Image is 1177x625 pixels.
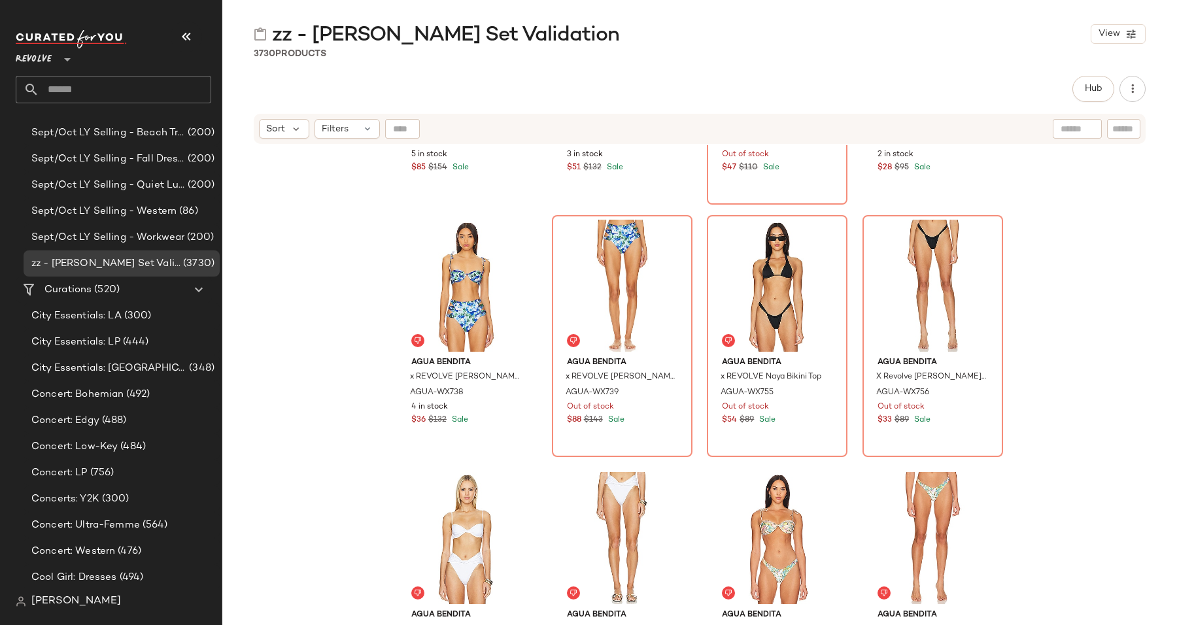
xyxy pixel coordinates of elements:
[118,439,146,454] span: (484)
[722,162,736,174] span: $47
[185,126,214,141] span: (200)
[567,414,581,426] span: $88
[411,357,522,369] span: Agua Bendita
[1098,29,1120,39] span: View
[895,414,909,426] span: $89
[725,337,732,345] img: svg%3e
[31,387,124,402] span: Concert: Bohemian
[186,361,214,376] span: (348)
[722,401,769,413] span: Out of stock
[760,163,779,172] span: Sale
[722,414,737,426] span: $54
[414,337,422,345] img: svg%3e
[604,163,623,172] span: Sale
[414,589,422,597] img: svg%3e
[254,27,267,41] img: svg%3e
[31,465,88,481] span: Concert: LP
[606,416,624,424] span: Sale
[867,472,998,604] img: AGUA-WX765_V1.jpg
[411,162,426,174] span: $85
[31,309,122,324] span: City Essentials: LA
[272,22,619,48] span: zz - [PERSON_NAME] Set Validation
[711,220,843,352] img: AGUA-WX755_V1.jpg
[180,256,214,271] span: (3730)
[567,401,614,413] span: Out of stock
[31,126,185,141] span: Sept/Oct LY Selling - Beach Trip
[757,416,776,424] span: Sale
[99,413,127,428] span: (488)
[876,371,987,383] span: X Revolve [PERSON_NAME] Bottom
[177,204,198,219] span: (86)
[185,152,214,167] span: (200)
[878,149,913,161] span: 2 in stock
[428,414,447,426] span: $132
[401,472,532,604] img: AGUA-WX758_V1.jpg
[567,609,677,621] span: Agua Bendita
[31,518,140,533] span: Concert: Ultra-Femme
[31,361,186,376] span: City Essentials: [GEOGRAPHIC_DATA]
[92,282,120,297] span: (520)
[912,163,930,172] span: Sale
[567,357,677,369] span: Agua Bendita
[16,596,26,607] img: svg%3e
[584,414,603,426] span: $143
[1091,24,1146,44] button: View
[44,282,92,297] span: Curations
[120,335,149,350] span: (444)
[722,609,832,621] span: Agua Bendita
[322,122,349,136] span: Filters
[122,309,152,324] span: (300)
[401,220,532,352] img: AGUA-WX738_V1.jpg
[725,589,732,597] img: svg%3e
[31,594,121,609] span: [PERSON_NAME]
[266,122,285,136] span: Sort
[31,544,115,559] span: Concert: Western
[184,230,214,245] span: (200)
[721,371,821,383] span: x REVOLVE Naya Bikini Top
[449,416,468,424] span: Sale
[450,163,469,172] span: Sale
[31,204,177,219] span: Sept/Oct LY Selling - Western
[31,152,185,167] span: Sept/Oct LY Selling - Fall Dresses
[411,414,426,426] span: $36
[739,162,758,174] span: $110
[254,49,275,59] span: 3730
[556,220,688,352] img: AGUA-WX739_V1.jpg
[411,609,522,621] span: Agua Bendita
[867,220,998,352] img: AGUA-WX756_V1.jpg
[254,47,326,61] div: Products
[740,414,754,426] span: $89
[428,162,447,174] span: $154
[722,357,832,369] span: Agua Bendita
[878,401,925,413] span: Out of stock
[566,387,619,399] span: AGUA-WX739
[583,162,602,174] span: $132
[721,387,774,399] span: AGUA-WX755
[124,387,150,402] span: (492)
[570,589,577,597] img: svg%3e
[410,371,520,383] span: x REVOLVE [PERSON_NAME] Top
[878,414,892,426] span: $33
[31,492,99,507] span: Concerts: Y2K
[31,413,99,428] span: Concert: Edgy
[16,30,127,48] img: cfy_white_logo.C9jOOHJF.svg
[117,570,144,585] span: (494)
[31,230,184,245] span: Sept/Oct LY Selling - Workwear
[912,416,930,424] span: Sale
[876,387,929,399] span: AGUA-WX756
[115,544,141,559] span: (476)
[1084,84,1102,94] span: Hub
[31,335,120,350] span: City Essentials: LP
[878,357,988,369] span: Agua Bendita
[411,149,447,161] span: 5 in stock
[31,256,180,271] span: zz - [PERSON_NAME] Set Validation
[711,472,843,604] img: AGUA-WX764_V1.jpg
[895,162,909,174] span: $95
[878,609,988,621] span: Agua Bendita
[31,439,118,454] span: Concert: Low-Key
[99,492,129,507] span: (300)
[410,387,464,399] span: AGUA-WX738
[411,401,448,413] span: 4 in stock
[570,337,577,345] img: svg%3e
[556,472,688,604] img: AGUA-WX759_V1.jpg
